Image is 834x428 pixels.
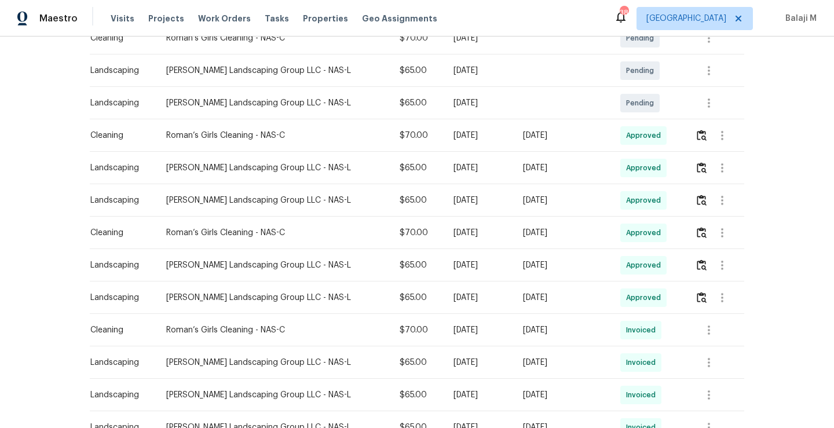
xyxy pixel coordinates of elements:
[39,13,78,24] span: Maestro
[695,219,708,247] button: Review Icon
[697,292,707,303] img: Review Icon
[453,162,504,174] div: [DATE]
[166,195,381,206] div: [PERSON_NAME] Landscaping Group LLC - NAS-L
[697,195,707,206] img: Review Icon
[400,357,435,368] div: $65.00
[626,292,665,303] span: Approved
[90,130,148,141] div: Cleaning
[400,292,435,303] div: $65.00
[626,130,665,141] span: Approved
[362,13,437,24] span: Geo Assignments
[626,259,665,271] span: Approved
[523,357,602,368] div: [DATE]
[453,32,504,44] div: [DATE]
[90,97,148,109] div: Landscaping
[523,389,602,401] div: [DATE]
[400,97,435,109] div: $65.00
[265,14,289,23] span: Tasks
[453,324,504,336] div: [DATE]
[626,97,659,109] span: Pending
[453,97,504,109] div: [DATE]
[400,195,435,206] div: $65.00
[523,227,602,239] div: [DATE]
[90,292,148,303] div: Landscaping
[626,162,665,174] span: Approved
[626,65,659,76] span: Pending
[400,324,435,336] div: $70.00
[695,186,708,214] button: Review Icon
[166,324,381,336] div: Roman’s Girls Cleaning - NAS-C
[626,227,665,239] span: Approved
[198,13,251,24] span: Work Orders
[400,32,435,44] div: $70.00
[453,292,504,303] div: [DATE]
[626,324,660,336] span: Invoiced
[523,195,602,206] div: [DATE]
[90,227,148,239] div: Cleaning
[166,227,381,239] div: Roman’s Girls Cleaning - NAS-C
[148,13,184,24] span: Projects
[626,32,659,44] span: Pending
[453,259,504,271] div: [DATE]
[400,130,435,141] div: $70.00
[620,7,628,19] div: 38
[523,130,602,141] div: [DATE]
[166,130,381,141] div: Roman’s Girls Cleaning - NAS-C
[166,389,381,401] div: [PERSON_NAME] Landscaping Group LLC - NAS-L
[90,324,148,336] div: Cleaning
[166,97,381,109] div: [PERSON_NAME] Landscaping Group LLC - NAS-L
[400,162,435,174] div: $65.00
[166,162,381,174] div: [PERSON_NAME] Landscaping Group LLC - NAS-L
[166,32,381,44] div: Roman’s Girls Cleaning - NAS-C
[695,251,708,279] button: Review Icon
[166,292,381,303] div: [PERSON_NAME] Landscaping Group LLC - NAS-L
[523,259,602,271] div: [DATE]
[697,130,707,141] img: Review Icon
[400,65,435,76] div: $65.00
[781,13,817,24] span: Balaji M
[453,227,504,239] div: [DATE]
[90,389,148,401] div: Landscaping
[90,259,148,271] div: Landscaping
[400,389,435,401] div: $65.00
[303,13,348,24] span: Properties
[523,292,602,303] div: [DATE]
[453,357,504,368] div: [DATE]
[626,357,660,368] span: Invoiced
[90,195,148,206] div: Landscaping
[453,130,504,141] div: [DATE]
[523,324,602,336] div: [DATE]
[646,13,726,24] span: [GEOGRAPHIC_DATA]
[695,122,708,149] button: Review Icon
[166,65,381,76] div: [PERSON_NAME] Landscaping Group LLC - NAS-L
[90,357,148,368] div: Landscaping
[400,227,435,239] div: $70.00
[626,389,660,401] span: Invoiced
[90,65,148,76] div: Landscaping
[111,13,134,24] span: Visits
[626,195,665,206] span: Approved
[453,389,504,401] div: [DATE]
[166,259,381,271] div: [PERSON_NAME] Landscaping Group LLC - NAS-L
[697,259,707,270] img: Review Icon
[695,154,708,182] button: Review Icon
[695,284,708,312] button: Review Icon
[90,162,148,174] div: Landscaping
[453,65,504,76] div: [DATE]
[697,227,707,238] img: Review Icon
[90,32,148,44] div: Cleaning
[697,162,707,173] img: Review Icon
[166,357,381,368] div: [PERSON_NAME] Landscaping Group LLC - NAS-L
[400,259,435,271] div: $65.00
[523,162,602,174] div: [DATE]
[453,195,504,206] div: [DATE]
